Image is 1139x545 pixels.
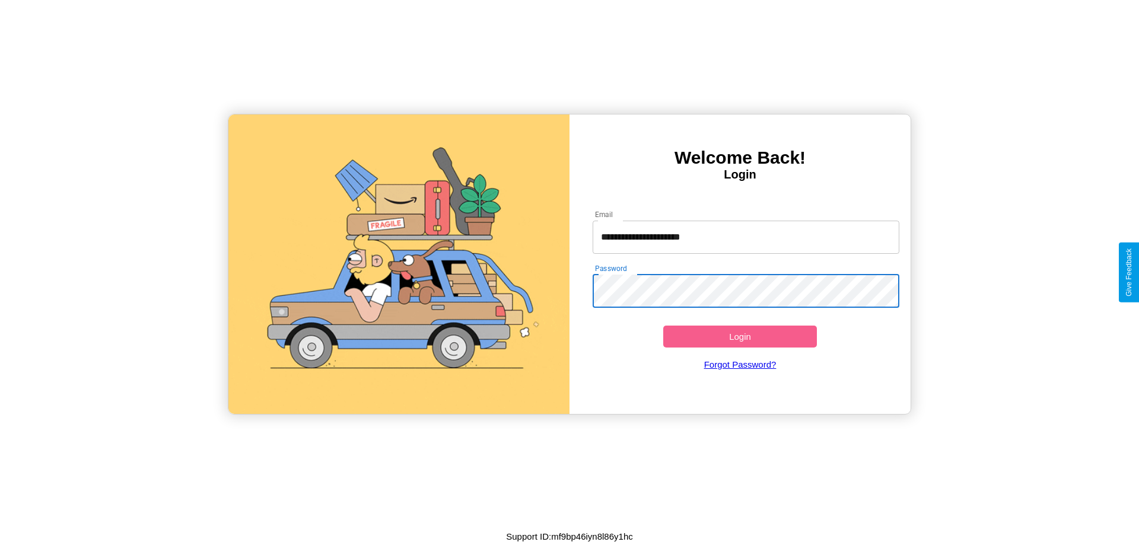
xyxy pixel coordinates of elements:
[569,148,911,168] h3: Welcome Back!
[663,326,817,348] button: Login
[506,528,632,544] p: Support ID: mf9bp46iyn8l86y1hc
[595,209,613,219] label: Email
[587,348,894,381] a: Forgot Password?
[228,114,569,414] img: gif
[1125,248,1133,297] div: Give Feedback
[569,168,911,181] h4: Login
[595,263,626,273] label: Password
